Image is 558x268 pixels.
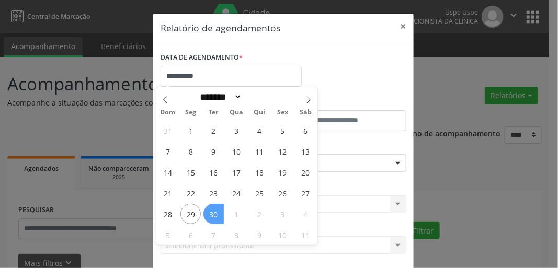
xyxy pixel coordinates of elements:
span: Setembro 10, 2025 [226,141,247,161]
span: Outubro 10, 2025 [272,225,293,245]
span: Outubro 3, 2025 [272,204,293,224]
span: Setembro 13, 2025 [295,141,316,161]
span: Outubro 8, 2025 [226,225,247,245]
span: Setembro 12, 2025 [272,141,293,161]
span: Setembro 16, 2025 [203,162,224,182]
span: Setembro 7, 2025 [157,141,178,161]
span: Setembro 21, 2025 [157,183,178,203]
span: Setembro 3, 2025 [226,120,247,141]
span: Ter [202,109,225,116]
span: Agosto 31, 2025 [157,120,178,141]
span: Outubro 6, 2025 [180,225,201,245]
span: Setembro 25, 2025 [249,183,270,203]
span: Setembro 6, 2025 [295,120,316,141]
span: Setembro 9, 2025 [203,141,224,161]
span: Outubro 4, 2025 [295,204,316,224]
label: DATA DE AGENDAMENTO [161,50,243,66]
span: Setembro 18, 2025 [249,162,270,182]
span: Setembro 26, 2025 [272,183,293,203]
span: Setembro 29, 2025 [180,204,201,224]
span: Outubro 2, 2025 [249,204,270,224]
span: Outubro 11, 2025 [295,225,316,245]
label: ATÉ [286,94,406,110]
span: Setembro 11, 2025 [249,141,270,161]
span: Setembro 4, 2025 [249,120,270,141]
span: Outubro 7, 2025 [203,225,224,245]
span: Qua [225,109,248,116]
span: Setembro 23, 2025 [203,183,224,203]
span: Sáb [294,109,317,116]
span: Setembro 19, 2025 [272,162,293,182]
span: Setembro 14, 2025 [157,162,178,182]
span: Setembro 28, 2025 [157,204,178,224]
span: Setembro 15, 2025 [180,162,201,182]
span: Setembro 8, 2025 [180,141,201,161]
span: Outubro 9, 2025 [249,225,270,245]
span: Setembro 22, 2025 [180,183,201,203]
span: Setembro 27, 2025 [295,183,316,203]
input: Year [242,91,277,102]
span: Seg [179,109,202,116]
span: Outubro 1, 2025 [226,204,247,224]
span: Qui [248,109,271,116]
span: Setembro 20, 2025 [295,162,316,182]
span: Setembro 1, 2025 [180,120,201,141]
h5: Relatório de agendamentos [161,21,280,34]
span: Outubro 5, 2025 [157,225,178,245]
span: Setembro 30, 2025 [203,204,224,224]
button: Close [393,14,414,39]
span: Dom [156,109,179,116]
span: Setembro 2, 2025 [203,120,224,141]
span: Setembro 24, 2025 [226,183,247,203]
select: Month [197,91,243,102]
span: Setembro 17, 2025 [226,162,247,182]
span: Setembro 5, 2025 [272,120,293,141]
span: Sex [271,109,294,116]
